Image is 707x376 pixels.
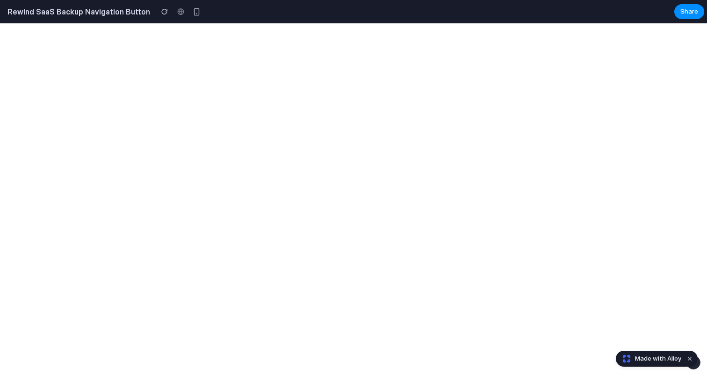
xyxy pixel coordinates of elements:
[635,354,681,363] span: Made with Alloy
[616,354,682,363] a: Made with Alloy
[684,353,695,364] button: Dismiss watermark
[680,7,698,16] span: Share
[674,4,704,19] button: Share
[4,6,150,17] h2: Rewind SaaS Backup Navigation Button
